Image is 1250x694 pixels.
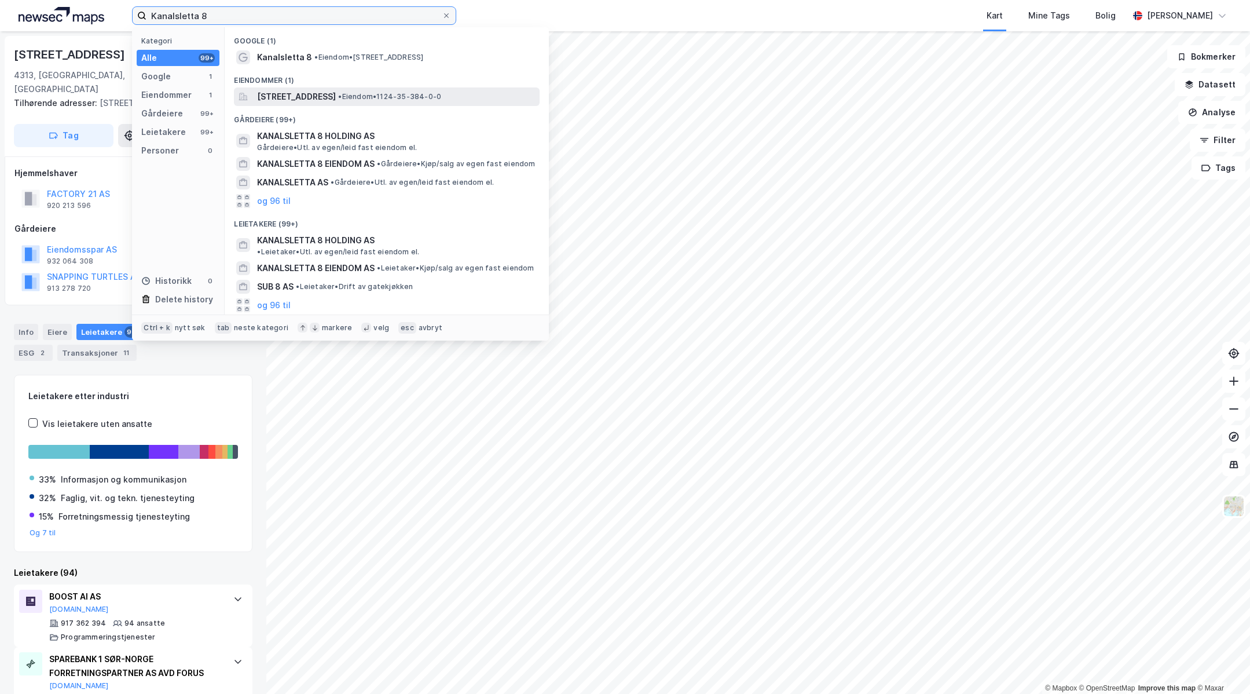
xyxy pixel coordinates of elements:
button: og 96 til [257,298,291,312]
div: avbryt [419,323,442,333]
div: BOOST AI AS [49,590,222,604]
span: [STREET_ADDRESS] [257,90,336,104]
span: • [338,92,342,101]
span: • [331,178,334,187]
div: Mine Tags [1028,9,1070,23]
div: [PERSON_NAME] [1147,9,1213,23]
div: Eiere [43,324,72,340]
span: • [377,264,380,272]
span: KANALSLETTA 8 HOLDING AS [257,233,375,247]
span: KANALSLETTA 8 EIENDOM AS [257,261,375,275]
div: Transaksjoner [57,345,137,361]
button: og 96 til [257,194,291,208]
span: KANALSLETTA 8 HOLDING AS [257,129,535,143]
div: 913 278 720 [47,284,91,293]
span: KANALSLETTA AS [257,176,328,189]
span: Tilhørende adresser: [14,98,100,108]
div: tab [215,322,232,334]
div: Leietakere etter industri [28,389,238,403]
div: esc [398,322,416,334]
div: 15% [39,510,54,524]
div: Programmeringstjenester [61,633,156,642]
span: Gårdeiere • Utl. av egen/leid fast eiendom el. [331,178,494,187]
div: Alle [141,51,157,65]
button: Filter [1190,129,1245,152]
div: Informasjon og kommunikasjon [61,473,186,487]
iframe: Chat Widget [1192,638,1250,694]
span: Eiendom • [STREET_ADDRESS] [314,53,423,62]
span: Kanalsletta 8 [257,50,312,64]
div: 99+ [199,53,215,63]
div: Gårdeiere [14,222,252,236]
div: Kontrollprogram for chat [1192,638,1250,694]
input: Søk på adresse, matrikkel, gårdeiere, leietakere eller personer [146,7,442,24]
span: Leietaker • Drift av gatekjøkken [296,282,413,291]
div: 99+ [199,127,215,137]
div: [STREET_ADDRESS] [14,96,243,110]
div: Kart [987,9,1003,23]
div: 99+ [199,109,215,118]
button: Datasett [1175,73,1245,96]
div: Vis leietakere uten ansatte [42,417,152,431]
div: 932 064 308 [47,257,93,266]
div: 0 [206,276,215,286]
span: KANALSLETTA 8 EIENDOM AS [257,157,375,171]
div: ESG [14,345,53,361]
span: • [257,247,261,256]
div: 2 [36,347,48,359]
div: Eiendommer [141,88,192,102]
span: Leietaker • Kjøp/salg av egen fast eiendom [377,264,534,273]
div: Leietakere (99+) [225,210,549,231]
div: Info [14,324,38,340]
a: OpenStreetMap [1079,684,1135,692]
div: markere [322,323,352,333]
button: Bokmerker [1167,45,1245,68]
div: [STREET_ADDRESS] [14,45,127,64]
div: 0 [206,146,215,155]
a: Mapbox [1045,684,1077,692]
div: Historikk [141,274,192,288]
img: Z [1223,495,1245,517]
span: Eiendom • 1124-35-384-0-0 [338,92,441,101]
div: nytt søk [175,323,206,333]
div: Ctrl + k [141,322,173,334]
span: • [296,282,299,291]
span: • [314,53,318,61]
div: 920 213 596 [47,201,91,210]
div: Faglig, vit. og tekn. tjenesteyting [61,491,195,505]
div: Google (1) [225,27,549,48]
div: velg [373,323,389,333]
div: 917 362 394 [61,619,106,628]
span: Leietaker • Utl. av egen/leid fast eiendom el. [257,247,419,257]
span: Gårdeiere • Kjøp/salg av egen fast eiendom [377,159,535,169]
div: Forretningsmessig tjenesteyting [58,510,190,524]
div: Delete history [155,293,213,306]
div: Gårdeiere (99+) [225,106,549,127]
div: Kategori [141,36,219,45]
div: SPAREBANK 1 SØR-NORGE FORRETNINGSPARTNER AS AVD FORUS [49,652,222,680]
div: 94 ansatte [124,619,165,628]
div: 94 [124,326,138,338]
button: Og 7 til [30,528,56,538]
div: Personer [141,144,179,158]
div: 32% [39,491,56,505]
img: logo.a4113a55bc3d86da70a041830d287a7e.svg [19,7,104,24]
span: • [377,159,380,168]
div: 1 [206,90,215,100]
div: neste kategori [234,323,288,333]
div: Bolig [1095,9,1116,23]
div: Leietakere [76,324,143,340]
span: Gårdeiere • Utl. av egen/leid fast eiendom el. [257,143,417,152]
button: Tags [1192,156,1245,180]
span: SUB 8 AS [257,280,294,294]
div: 11 [120,347,132,359]
div: Leietakere (94) [14,566,252,580]
a: Improve this map [1138,684,1196,692]
div: Google [141,70,171,83]
button: [DOMAIN_NAME] [49,605,109,614]
button: [DOMAIN_NAME] [49,681,109,691]
div: 33% [39,473,56,487]
div: Leietakere [141,125,186,139]
div: Eiendommer (1) [225,67,549,87]
button: Analyse [1178,101,1245,124]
